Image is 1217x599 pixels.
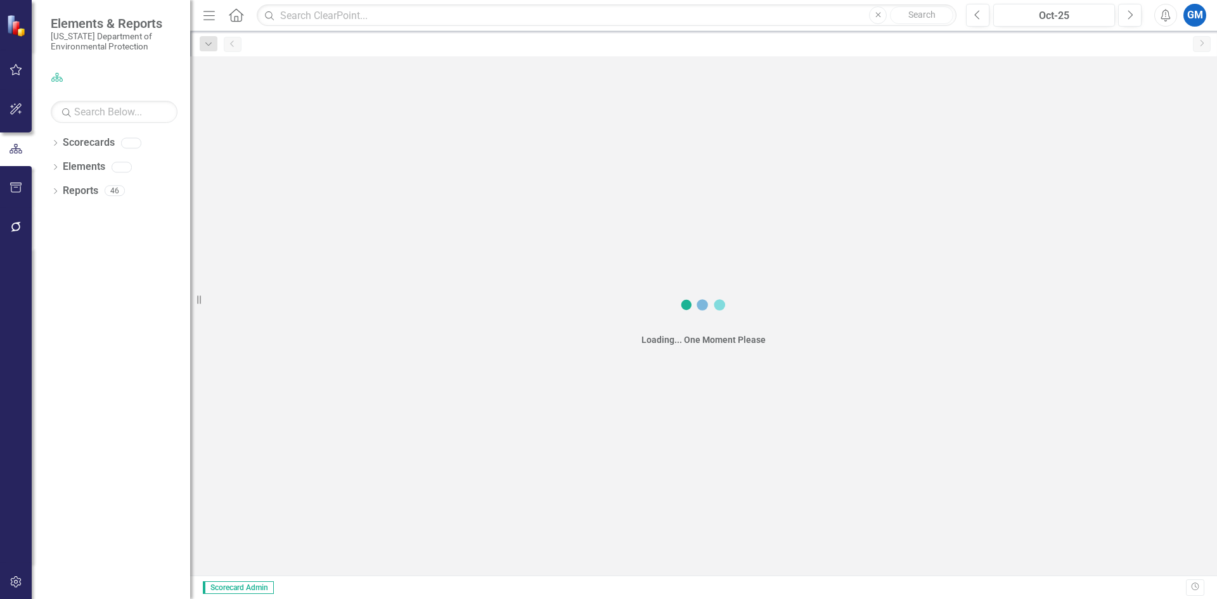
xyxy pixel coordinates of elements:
a: Elements [63,160,105,174]
span: Elements & Reports [51,16,177,31]
div: 46 [105,186,125,196]
small: [US_STATE] Department of Environmental Protection [51,31,177,52]
div: Loading... One Moment Please [641,333,766,346]
input: Search ClearPoint... [257,4,956,27]
button: Search [890,6,953,24]
span: Scorecard Admin [203,581,274,594]
a: Scorecards [63,136,115,150]
a: Reports [63,184,98,198]
img: ClearPoint Strategy [6,15,29,37]
input: Search Below... [51,101,177,123]
button: Oct-25 [993,4,1115,27]
span: Search [908,10,936,20]
button: GM [1183,4,1206,27]
div: Oct-25 [998,8,1111,23]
